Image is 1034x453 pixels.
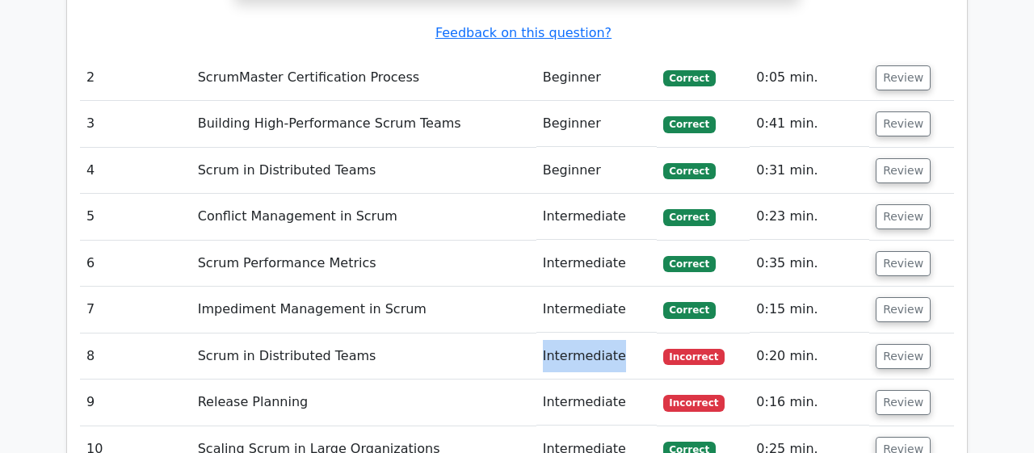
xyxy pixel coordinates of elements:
[663,302,716,318] span: Correct
[750,55,869,101] td: 0:05 min.
[750,241,869,287] td: 0:35 min.
[876,111,931,136] button: Review
[750,380,869,426] td: 0:16 min.
[191,148,536,194] td: Scrum in Distributed Teams
[876,390,931,415] button: Review
[536,148,657,194] td: Beginner
[536,241,657,287] td: Intermediate
[663,395,725,411] span: Incorrect
[663,116,716,132] span: Correct
[191,333,536,380] td: Scrum in Distributed Teams
[876,204,931,229] button: Review
[80,333,191,380] td: 8
[663,256,716,272] span: Correct
[191,101,536,147] td: Building High-Performance Scrum Teams
[80,194,191,240] td: 5
[536,55,657,101] td: Beginner
[191,241,536,287] td: Scrum Performance Metrics
[663,70,716,86] span: Correct
[435,25,612,40] a: Feedback on this question?
[80,241,191,287] td: 6
[536,287,657,333] td: Intermediate
[750,287,869,333] td: 0:15 min.
[663,163,716,179] span: Correct
[750,194,869,240] td: 0:23 min.
[663,349,725,365] span: Incorrect
[80,148,191,194] td: 4
[536,194,657,240] td: Intermediate
[80,101,191,147] td: 3
[536,101,657,147] td: Beginner
[750,148,869,194] td: 0:31 min.
[191,380,536,426] td: Release Planning
[663,209,716,225] span: Correct
[80,380,191,426] td: 9
[191,194,536,240] td: Conflict Management in Scrum
[191,55,536,101] td: ScrumMaster Certification Process
[876,65,931,90] button: Review
[876,297,931,322] button: Review
[80,287,191,333] td: 7
[536,380,657,426] td: Intermediate
[876,344,931,369] button: Review
[750,101,869,147] td: 0:41 min.
[80,55,191,101] td: 2
[536,333,657,380] td: Intermediate
[876,251,931,276] button: Review
[876,158,931,183] button: Review
[191,287,536,333] td: Impediment Management in Scrum
[750,333,869,380] td: 0:20 min.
